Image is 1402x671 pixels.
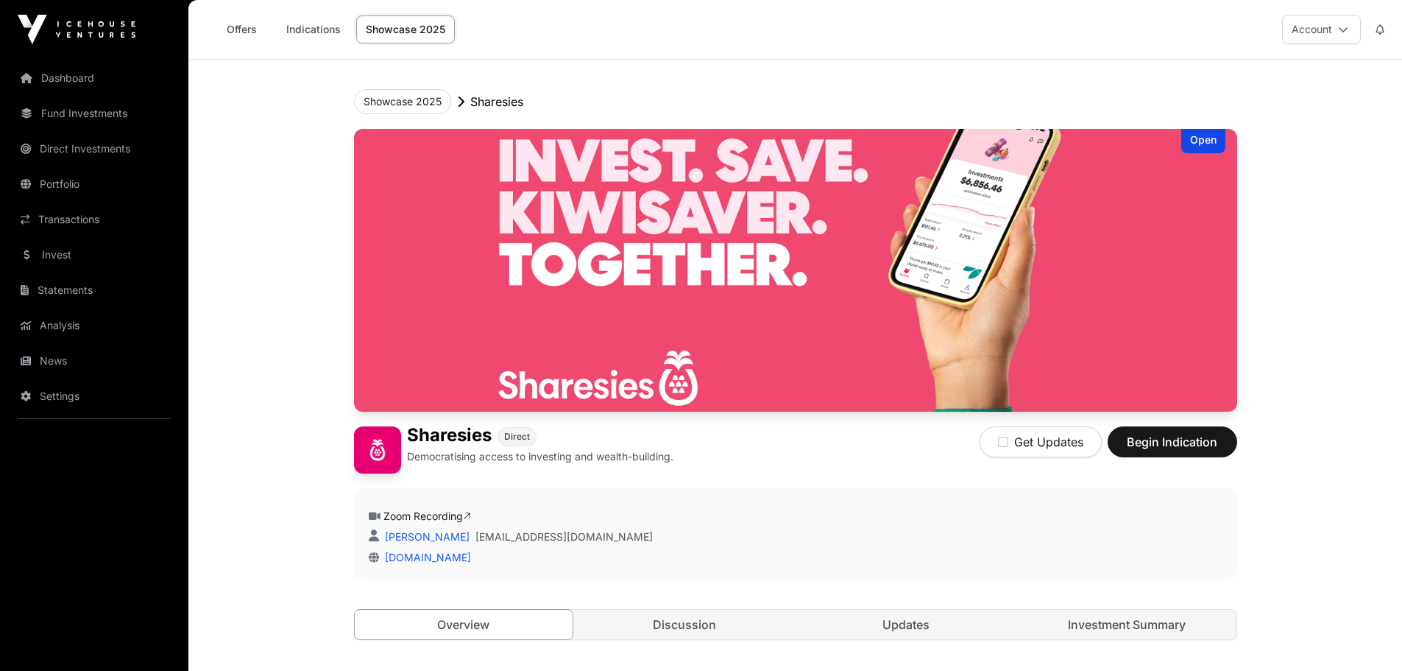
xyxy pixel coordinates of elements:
[354,89,451,114] button: Showcase 2025
[504,431,530,443] span: Direct
[1126,433,1219,451] span: Begin Indication
[980,426,1102,457] button: Get Updates
[12,380,177,412] a: Settings
[354,129,1237,412] img: Sharesies
[1108,426,1237,457] button: Begin Indication
[356,15,455,43] a: Showcase 2025
[354,426,401,474] img: Sharesies
[12,97,177,130] a: Fund Investments
[212,15,271,43] a: Offers
[382,530,470,543] a: [PERSON_NAME]
[1181,129,1225,153] div: Open
[12,203,177,236] a: Transactions
[354,609,574,640] a: Overview
[12,133,177,165] a: Direct Investments
[475,530,653,544] a: [EMAIL_ADDRESS][DOMAIN_NAME]
[1328,600,1402,671] iframe: Chat Widget
[18,15,135,44] img: Icehouse Ventures Logo
[12,239,177,271] a: Invest
[12,62,177,94] a: Dashboard
[379,551,471,563] a: [DOMAIN_NAME]
[277,15,350,43] a: Indications
[797,610,1016,639] a: Updates
[470,93,523,110] p: Sharesies
[12,274,177,306] a: Statements
[1018,610,1236,639] a: Investment Summary
[407,449,673,464] p: Democratising access to investing and wealth-building.
[407,426,492,446] h1: Sharesies
[12,345,177,377] a: News
[12,309,177,342] a: Analysis
[1282,15,1361,44] button: Account
[576,610,794,639] a: Discussion
[12,168,177,200] a: Portfolio
[1108,441,1237,456] a: Begin Indication
[383,510,471,522] a: Zoom Recording
[355,610,1236,639] nav: Tabs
